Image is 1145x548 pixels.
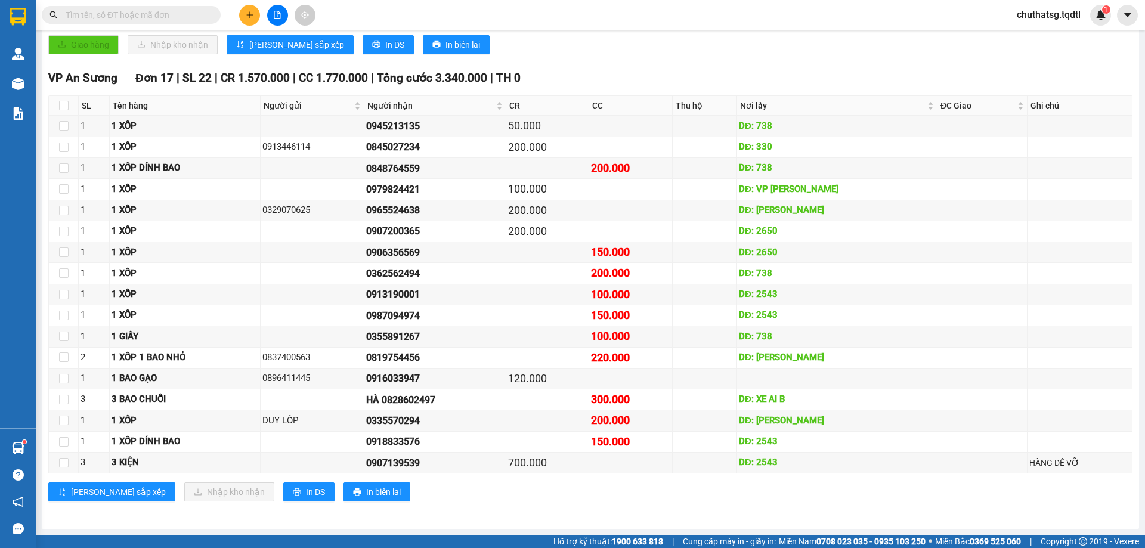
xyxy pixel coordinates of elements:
div: 0848764559 [366,161,504,176]
div: 1 [81,267,107,281]
span: Giao: [72,51,179,75]
th: SL [79,96,110,116]
div: 200.000 [508,139,587,156]
div: 2 [81,351,107,365]
span: notification [13,496,24,507]
strong: 1900 633 818 [612,537,663,546]
div: 1 [81,119,107,134]
button: sort-ascending[PERSON_NAME] sắp xếp [48,482,175,501]
button: printerIn DS [283,482,335,501]
div: 1 XỐP [112,140,258,154]
span: ⚪️ [929,539,932,544]
span: copyright [1079,537,1087,546]
span: printer [372,40,380,49]
span: CC: [76,81,93,94]
div: DĐ: 2543 [739,287,935,302]
div: 0355891267 [366,329,504,344]
span: caret-down [1122,10,1133,20]
strong: 0369 525 060 [970,537,1021,546]
div: 1 XỐP [112,224,258,239]
span: chuthatsg.tqdtl [1007,7,1090,22]
div: DĐ: [PERSON_NAME] [739,203,935,218]
span: | [371,71,374,85]
span: In biên lai [445,38,480,51]
span: | [215,71,218,85]
div: 1 [81,371,107,386]
div: 1 [81,161,107,175]
button: printerIn biên lai [343,482,410,501]
div: 1 XỐP [112,203,258,218]
div: 1 XỐP [112,414,258,428]
span: In DS [385,38,404,51]
div: DĐ: 738 [739,330,935,344]
div: DĐ: [PERSON_NAME] [739,414,935,428]
th: Thu hộ [673,96,737,116]
div: 0987094974 [366,308,504,323]
div: 0979824421 [366,182,504,197]
div: 1 XỐP [112,267,258,281]
span: question-circle [13,469,24,481]
div: 0907200365 [366,224,504,239]
div: 1 [81,435,107,449]
span: file-add [273,11,281,19]
span: 1 [1104,5,1108,14]
span: In biên lai [366,485,401,499]
div: 1 [81,224,107,239]
span: Hỗ trợ kỹ thuật: [553,535,663,548]
span: Miền Bắc [935,535,1021,548]
div: DĐ: 2543 [739,435,935,449]
div: DĐ: 738 [739,119,935,134]
span: VP An Sương [48,71,117,85]
span: VP [GEOGRAPHIC_DATA] [72,7,179,33]
div: 200.000 [508,202,587,219]
span: printer [432,40,441,49]
div: 1 [81,330,107,344]
span: [PERSON_NAME] sắp xếp [249,38,344,51]
div: 100.000 [508,181,587,197]
div: 150.000 [591,307,670,324]
div: 0918833576 [366,434,504,449]
strong: 0708 023 035 - 0935 103 250 [816,537,926,546]
div: 0329070625 [262,203,362,218]
div: DĐ: 2650 [739,246,935,260]
button: sort-ascending[PERSON_NAME] sắp xếp [227,35,354,54]
div: 0896411445 [262,371,362,386]
div: HÀ 0828602497 [366,392,504,407]
div: 0945213135 [366,119,504,134]
sup: 1 [1102,5,1110,14]
div: 0362562494 [366,266,504,281]
p: Gửi: [5,14,70,41]
div: 1 XỐP [112,119,258,134]
div: 0335570294 [366,413,504,428]
span: | [490,71,493,85]
div: 200.000 [591,265,670,281]
div: 1 XỐP [112,246,258,260]
div: DĐ: 2543 [739,456,935,470]
div: DĐ: 2650 [739,224,935,239]
div: DĐ: VP [PERSON_NAME] [739,182,935,197]
img: solution-icon [12,107,24,120]
div: 1 [81,246,107,260]
div: 1 [81,414,107,428]
div: 0913190001 [366,287,504,302]
input: Tìm tên, số ĐT hoặc mã đơn [66,8,206,21]
div: 120.000 [508,370,587,387]
div: 3 BAO CHUỐI [112,392,258,407]
button: caret-down [1117,5,1138,26]
div: DĐ: 738 [739,161,935,175]
span: 7.000.000 [24,81,76,94]
span: | [672,535,674,548]
div: 0965524638 [366,203,504,218]
span: In DS [306,485,325,499]
div: 700.000 [508,454,587,471]
img: warehouse-icon [12,48,24,60]
span: Miền Nam [779,535,926,548]
div: 50.000 [508,117,587,134]
div: 0819754456 [366,350,504,365]
div: 300.000 [591,391,670,408]
div: DĐ: 2543 [739,308,935,323]
div: DUY LỐP [262,414,362,428]
div: DĐ: XE AI B [739,392,935,407]
div: 1 [81,140,107,154]
th: Tên hàng [110,96,261,116]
